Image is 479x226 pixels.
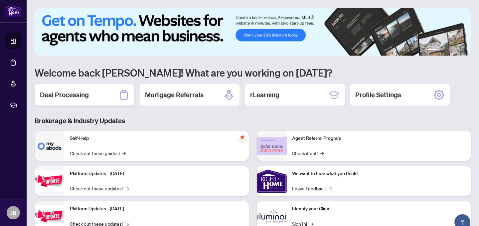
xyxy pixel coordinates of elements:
span: JB [10,208,17,217]
span: → [122,149,126,157]
p: Platform Updates - [DATE] [70,205,243,213]
p: We want to hear what you think! [292,170,466,177]
img: We want to hear what you think! [257,166,287,196]
img: Platform Updates - July 21, 2025 [35,170,65,191]
button: 4 [451,49,454,52]
img: Slide 0 [35,8,471,56]
p: Identify your Client [292,205,466,213]
button: 6 [462,49,464,52]
img: Agent Referral Program [257,137,287,155]
a: Check out these guides!→ [70,149,126,157]
a: Check it out!→ [292,149,324,157]
h2: Deal Processing [40,90,89,100]
p: Self-Help [70,135,243,142]
h2: rLearning [250,90,279,100]
button: 1 [427,49,438,52]
span: → [328,185,332,192]
button: 3 [446,49,448,52]
span: → [125,185,129,192]
h3: Brokerage & Industry Updates [35,116,471,125]
h2: Profile Settings [355,90,401,100]
p: Platform Updates - [DATE] [70,170,243,177]
button: Open asap [452,203,472,223]
span: → [320,149,324,157]
button: 2 [440,49,443,52]
img: logo [5,5,21,17]
a: Check out these updates!→ [70,185,129,192]
h1: Welcome back [PERSON_NAME]! What are you working on [DATE]? [35,66,471,79]
p: Agent Referral Program [292,135,466,142]
a: Leave Feedback→ [292,185,332,192]
img: Self-Help [35,131,65,161]
button: 5 [456,49,459,52]
h2: Mortgage Referrals [145,90,204,100]
span: pushpin [238,133,246,141]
